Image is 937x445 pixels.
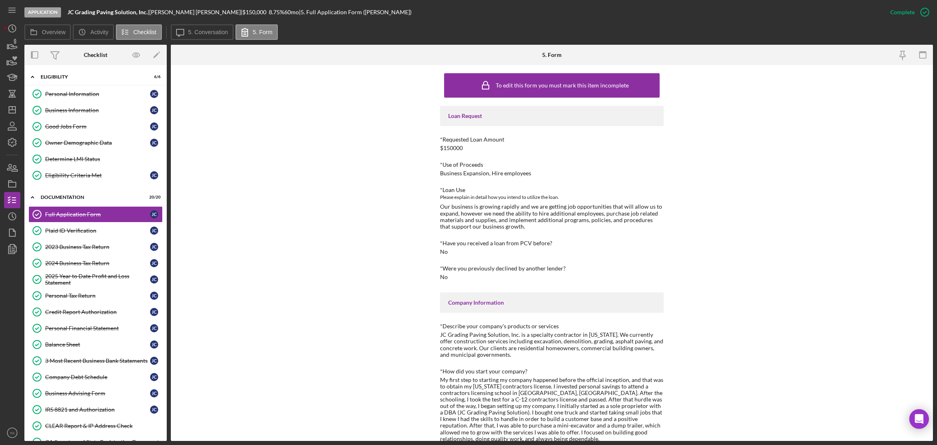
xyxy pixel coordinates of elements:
[150,324,158,332] div: J C
[28,353,163,369] a: 3 Most Recent Business Bank StatementsJC
[42,29,65,35] label: Overview
[41,195,140,200] div: Documentation
[90,29,108,35] label: Activity
[171,24,233,40] button: 5. Conversation
[45,123,150,130] div: Good Jobs Form
[150,139,158,147] div: J C
[45,260,150,266] div: 2024 Business Tax Return
[440,203,664,229] div: Our business is growing rapidly and we are getting job opportunities that will allow us to expand...
[45,140,150,146] div: Owner Demographic Data
[440,240,664,246] div: *Have you received a loan from PCV before?
[45,374,150,380] div: Company Debt Schedule
[28,336,163,353] a: Balance SheetJC
[45,292,150,299] div: Personal Tax Return
[150,259,158,267] div: J C
[440,249,448,255] div: No
[45,172,150,179] div: Eligibility Criteria Met
[299,9,412,15] div: | 5. Full Application Form ([PERSON_NAME])
[45,423,162,429] div: CLEAR Report & IP Address Check
[41,74,140,79] div: Eligibility
[45,341,150,348] div: Balance Sheet
[440,193,664,201] div: Please explain in detail how you intend to utilize the loan.
[150,106,158,114] div: J C
[440,145,463,151] div: $150000
[24,7,61,17] div: Application
[68,9,148,15] b: JC Grading Paving Solution, Inc.
[242,9,266,15] span: $150,000
[146,195,161,200] div: 20 / 20
[28,86,163,102] a: Personal InformationJC
[45,107,150,113] div: Business Information
[235,24,278,40] button: 5. Form
[84,52,107,58] div: Checklist
[150,389,158,397] div: J C
[28,418,163,434] a: CLEAR Report & IP Address Check
[28,102,163,118] a: Business InformationJC
[542,52,562,58] div: 5. Form
[45,211,150,218] div: Full Application Form
[440,368,664,375] div: *How did you start your company?
[45,244,150,250] div: 2023 Business Tax Return
[45,156,162,162] div: Determine LMI Status
[448,299,656,306] div: Company Information
[45,91,150,97] div: Personal Information
[28,288,163,304] a: Personal Tax ReturnJC
[150,227,158,235] div: J C
[440,332,664,358] div: JC Grading Paving Solution, Inc. is a specialty contractor in [US_STATE]. We currently offer cons...
[28,304,163,320] a: Credit Report AuthorizationJC
[28,151,163,167] a: Determine LMI Status
[188,29,228,35] label: 5. Conversation
[150,243,158,251] div: J C
[28,167,163,183] a: Eligibility Criteria MetJC
[149,9,242,15] div: [PERSON_NAME] [PERSON_NAME] |
[28,369,163,385] a: Company Debt ScheduleJC
[116,24,162,40] button: Checklist
[28,401,163,418] a: IRS 8821 and AuthorizationJC
[150,406,158,414] div: J C
[150,340,158,349] div: J C
[150,210,158,218] div: J C
[24,24,71,40] button: Overview
[150,357,158,365] div: J C
[73,24,113,40] button: Activity
[150,373,158,381] div: J C
[45,325,150,332] div: Personal Financial Statement
[146,74,161,79] div: 6 / 6
[448,113,656,119] div: Loan Request
[150,275,158,284] div: J C
[45,309,150,315] div: Credit Report Authorization
[150,122,158,131] div: J C
[133,29,157,35] label: Checklist
[882,4,933,20] button: Complete
[10,431,15,435] text: YA
[28,385,163,401] a: Business Advising FormJC
[28,271,163,288] a: 2025 Year to Date Profit and Loss StatementJC
[28,135,163,151] a: Owner Demographic DataJC
[890,4,915,20] div: Complete
[440,161,664,168] div: *Use of Proceeds
[45,358,150,364] div: 3 Most Recent Business Bank Statements
[45,227,150,234] div: Plaid ID Verification
[284,9,299,15] div: 60 mo
[440,323,664,329] div: *Describe your company's products or services
[150,292,158,300] div: J C
[440,187,664,193] div: *Loan Use
[269,9,284,15] div: 8.75 %
[150,308,158,316] div: J C
[28,255,163,271] a: 2024 Business Tax ReturnJC
[45,390,150,397] div: Business Advising Form
[150,90,158,98] div: J C
[4,425,20,441] button: YA
[28,222,163,239] a: Plaid ID VerificationJC
[28,118,163,135] a: Good Jobs FormJC
[440,274,448,280] div: No
[909,409,929,429] div: Open Intercom Messenger
[496,82,629,89] div: To edit this form you must mark this item incomplete
[440,377,664,442] div: My first step to starting my company happened before the official inception, and that was to obta...
[45,273,150,286] div: 2025 Year to Date Profit and Loss Statement
[45,406,150,413] div: IRS 8821 and Authorization
[440,136,664,143] div: *Requested Loan Amount
[28,239,163,255] a: 2023 Business Tax ReturnJC
[28,320,163,336] a: Personal Financial StatementJC
[28,206,163,222] a: Full Application FormJC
